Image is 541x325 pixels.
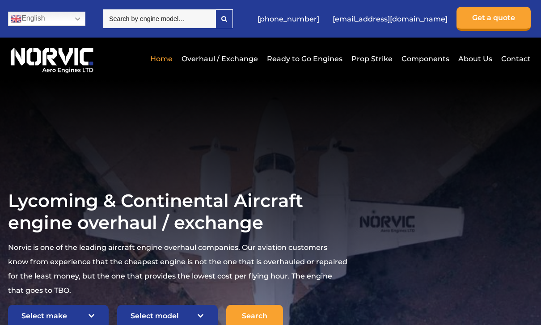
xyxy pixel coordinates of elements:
p: Norvic is one of the leading aircraft engine overhaul companies. Our aviation customers know from... [8,241,349,298]
a: Home [148,48,175,70]
a: Ready to Go Engines [265,48,345,70]
img: Norvic Aero Engines logo [8,44,96,74]
h1: Lycoming & Continental Aircraft engine overhaul / exchange [8,190,349,233]
a: Overhaul / Exchange [179,48,260,70]
a: Get a quote [456,7,531,31]
a: English [8,12,85,26]
a: Components [399,48,452,70]
a: [EMAIL_ADDRESS][DOMAIN_NAME] [328,8,452,30]
a: Contact [499,48,531,70]
a: [PHONE_NUMBER] [253,8,324,30]
img: en [11,13,21,24]
a: Prop Strike [349,48,395,70]
input: Search by engine model… [103,9,216,28]
a: About Us [456,48,495,70]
